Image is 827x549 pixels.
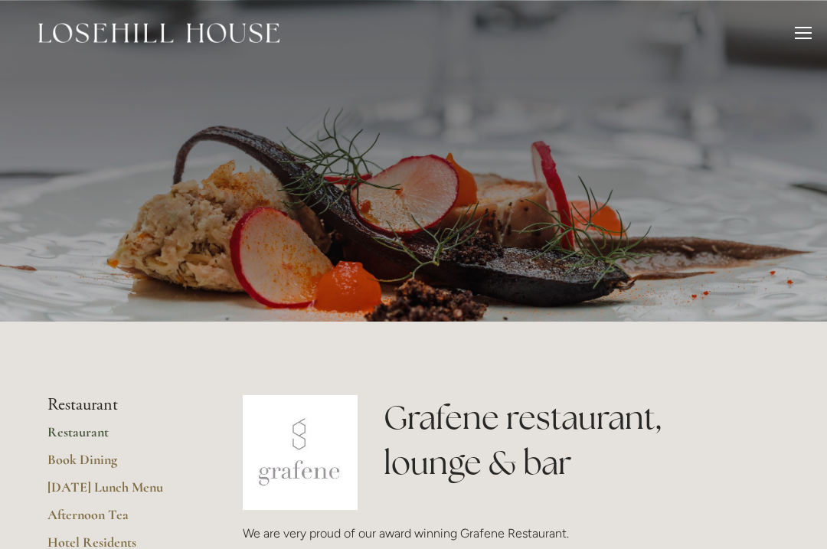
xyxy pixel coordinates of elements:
[384,395,780,485] h1: Grafene restaurant, lounge & bar
[47,479,194,506] a: [DATE] Lunch Menu
[47,506,194,534] a: Afternoon Tea
[243,395,358,510] img: grafene.jpg
[47,423,194,451] a: Restaurant
[38,23,279,43] img: Losehill House
[47,451,194,479] a: Book Dining
[47,395,194,415] li: Restaurant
